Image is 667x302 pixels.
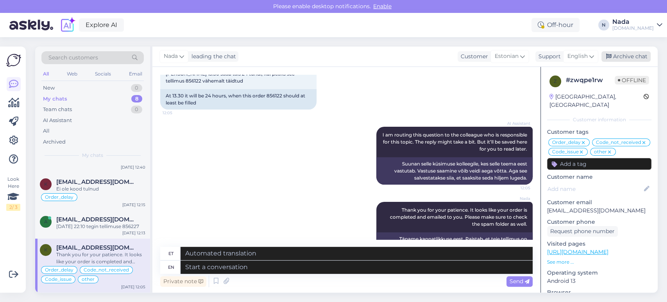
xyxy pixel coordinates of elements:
div: [DATE] 12:40 [121,164,145,170]
div: New [43,84,55,92]
span: Estonian [495,52,519,61]
input: Add a tag [547,158,651,170]
p: Android 13 [547,277,651,285]
span: Code_not_received [84,268,129,272]
div: All [41,69,50,79]
span: AI Assistant [501,120,530,126]
div: Customer [458,52,488,61]
p: [EMAIL_ADDRESS][DOMAIN_NAME] [547,207,651,215]
span: Order_delay [552,140,581,145]
div: N [598,20,609,31]
p: Customer tags [547,128,651,136]
div: et [168,247,173,260]
span: a [44,219,48,225]
p: See more ... [547,259,651,266]
div: 0 [131,106,142,113]
input: Add name [547,185,642,193]
span: aintannebaum@gmail.com [56,216,138,223]
p: Customer phone [547,218,651,226]
div: AI Assistant [43,117,72,124]
span: Nada [501,196,530,201]
div: Private note [160,276,206,287]
p: Operating system [547,269,651,277]
div: Archived [43,138,66,146]
div: [DATE] 22:10 tegin tellimuse 856227 [56,223,145,230]
span: 12:05 [163,110,192,116]
div: Täname kannatlikkuse eest. Paistab, et teie tellimus on esitatud ja teile e-postiga saadetud. Pal... [376,232,533,260]
span: Order_delay [45,268,73,272]
span: z [554,78,557,84]
span: Nada [164,52,178,61]
div: en [168,261,174,274]
span: Code_not_received [596,140,641,145]
span: Code_issue [45,277,72,282]
span: kaurileht76@gmail.com [56,178,138,185]
p: Browser [547,288,651,297]
span: Enable [371,3,394,10]
div: Ei ole kood tulnud [56,185,145,192]
p: Customer name [547,173,651,181]
a: Nada[DOMAIN_NAME] [612,19,662,31]
span: My chats [82,152,103,159]
span: other [594,149,607,154]
div: Team chats [43,106,72,113]
div: Archive chat [601,51,651,62]
div: [DATE] 12:15 [122,202,145,208]
div: leading the chat [188,52,236,61]
img: explore-ai [59,17,76,33]
div: 0 [131,84,142,92]
span: Send [510,278,529,285]
p: Visited pages [547,240,651,248]
div: Suunan selle küsimuse kolleegile, kes selle teema eest vastutab. Vastuse saamine võib veidi aega ... [376,157,533,185]
span: Thank you for your patience. It looks like your order is completed and emailed to you. Please mak... [390,207,528,227]
span: Code_issue [552,149,579,154]
div: Customer information [547,116,651,123]
span: k [44,247,48,253]
div: Request phone number [547,226,618,237]
div: Socials [93,69,113,79]
div: 2 / 3 [6,204,20,211]
span: Offline [615,76,649,84]
div: [DATE] 12:13 [122,230,145,236]
div: [DOMAIN_NAME] [612,25,654,31]
div: Off-hour [531,18,579,32]
div: Look Here [6,176,20,211]
div: Email [127,69,144,79]
span: korbisenni1955@gmail.com [56,244,138,251]
div: # zwqpe1rw [566,75,615,85]
a: [URL][DOMAIN_NAME] [547,248,608,255]
div: [GEOGRAPHIC_DATA], [GEOGRAPHIC_DATA] [549,93,644,109]
div: Nada [612,19,654,25]
div: 8 [131,95,142,103]
div: Support [535,52,561,61]
div: Thank you for your patience. It looks like your order is completed and emailed to you. Please mak... [56,251,145,265]
span: 12:05 [501,185,530,191]
div: All [43,127,50,135]
span: Search customers [48,54,98,62]
span: Order_delay [45,195,73,200]
a: Explore AI [79,18,124,32]
div: At 13.30 it will be 24 hours, when this order 856122 should at least be filled [160,89,317,110]
span: I am routing this question to the colleague who is responsible for this topic. The reply might ta... [383,132,528,152]
img: Askly Logo [6,53,21,68]
div: Web [65,69,79,79]
div: My chats [43,95,67,103]
span: other [82,277,95,282]
span: k [44,181,48,187]
div: [DATE] 12:05 [121,284,145,290]
span: English [567,52,588,61]
p: Customer email [547,198,651,207]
